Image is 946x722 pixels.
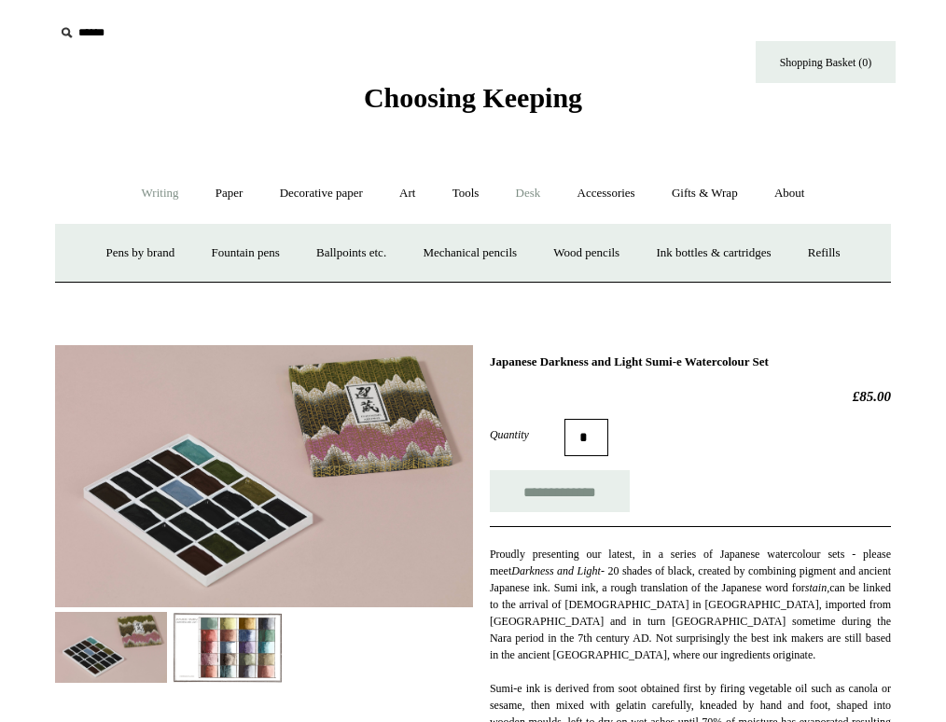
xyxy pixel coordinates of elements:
a: Pens by brand [90,229,192,278]
a: Accessories [561,169,652,218]
img: Japanese Darkness and Light Sumi-e Watercolour Set [55,345,473,607]
a: Fountain pens [194,229,296,278]
span: Choosing Keeping [364,82,582,113]
a: Decorative paper [263,169,380,218]
a: Tools [436,169,496,218]
a: Ink bottles & cartridges [639,229,787,278]
h2: £85.00 [490,388,891,405]
a: Gifts & Wrap [655,169,755,218]
a: Ballpoints etc. [299,229,403,278]
a: Mechanical pencils [406,229,534,278]
a: Shopping Basket (0) [756,41,896,83]
img: Japanese Darkness and Light Sumi-e Watercolour Set [55,612,167,682]
em: Darkness and Light [511,564,601,577]
a: Paper [199,169,260,218]
a: Desk [499,169,558,218]
a: Choosing Keeping [364,97,582,110]
a: Writing [125,169,196,218]
label: Quantity [490,426,564,443]
img: Japanese Darkness and Light Sumi-e Watercolour Set [172,612,284,682]
h1: Japanese Darkness and Light Sumi-e Watercolour Set [490,354,891,369]
a: About [758,169,822,218]
a: Wood pencils [536,229,636,278]
a: Refills [791,229,857,278]
a: Art [383,169,432,218]
em: stain, [805,581,829,594]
